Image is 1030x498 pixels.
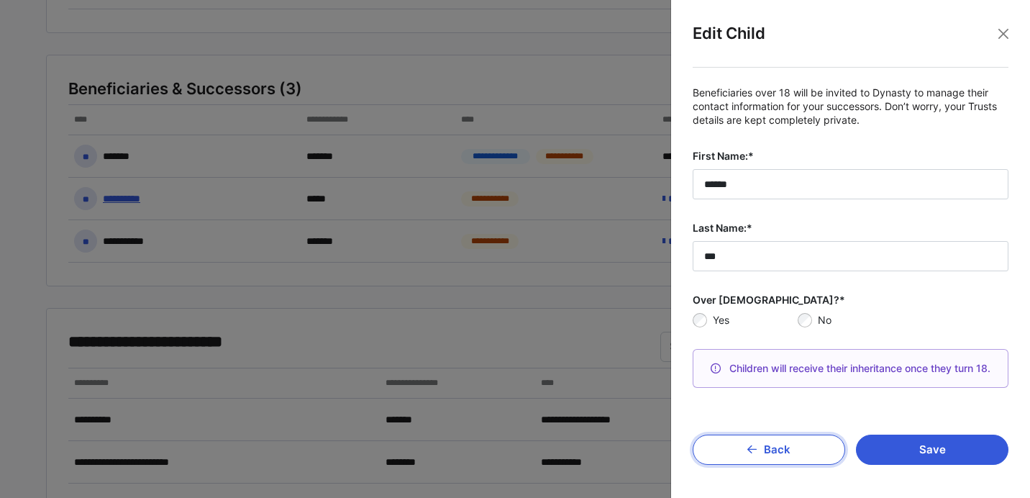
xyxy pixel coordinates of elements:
div: Children will receive their inheritance once they turn 18. [693,349,1008,388]
div: Edit Child [693,22,1008,68]
label: Over [DEMOGRAPHIC_DATA]?* [693,293,1008,307]
button: Close [993,23,1014,45]
button: Back [693,435,845,465]
label: Last Name:* [693,221,1008,235]
label: First Name:* [693,149,1008,163]
p: Beneficiaries over 18 will be invited to Dynasty to manage their contact information for your suc... [693,86,1008,127]
label: Yes [713,313,798,327]
label: No [818,313,1008,327]
button: Save [856,435,1008,465]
